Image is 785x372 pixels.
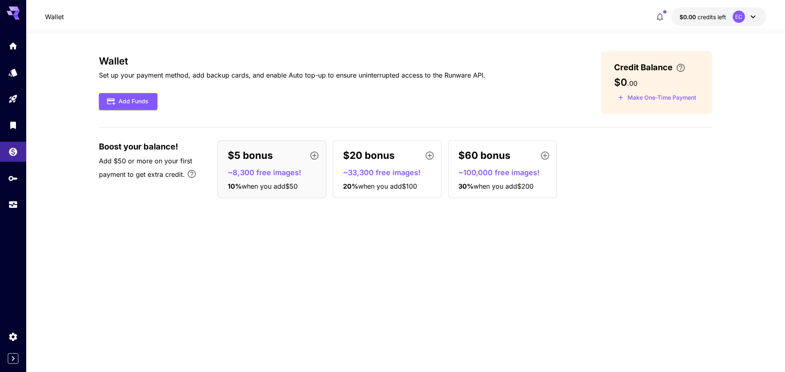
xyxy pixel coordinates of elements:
[8,353,18,364] button: Expand sidebar
[698,13,726,20] span: credits left
[228,148,273,163] p: $5 bonus
[99,56,485,67] h3: Wallet
[458,182,473,190] span: 30 %
[8,67,18,78] div: Models
[8,94,18,104] div: Playground
[8,41,18,51] div: Home
[680,13,698,20] span: $0.00
[8,173,18,183] div: API Keys
[8,332,18,342] div: Settings
[614,76,627,88] span: $0
[99,140,178,153] span: Boost your balance!
[8,200,18,210] div: Usage
[358,182,417,190] span: when you add $100
[343,148,395,163] p: $20 bonus
[680,13,726,21] div: $0.00
[458,148,510,163] p: $60 bonus
[343,167,438,178] p: ~33,300 free images!
[733,11,745,23] div: EC
[8,147,18,157] div: Wallet
[45,12,64,22] nav: breadcrumb
[673,63,689,73] button: Enter your card details and choose an Auto top-up amount to avoid service interruptions. We'll au...
[614,61,673,74] span: Credit Balance
[184,166,200,182] button: Bonus applies only to your first payment, up to 30% on the first $1,000.
[458,167,553,178] p: ~100,000 free images!
[99,70,485,80] p: Set up your payment method, add backup cards, and enable Auto top-up to ensure uninterrupted acce...
[228,182,242,190] span: 10 %
[99,157,192,178] span: Add $50 or more on your first payment to get extra credit.
[8,120,18,130] div: Library
[242,182,298,190] span: when you add $50
[99,93,157,110] button: Add Funds
[473,182,534,190] span: when you add $200
[228,167,323,178] p: ~8,300 free images!
[45,12,64,22] a: Wallet
[343,182,358,190] span: 20 %
[627,79,637,87] span: . 00
[671,7,766,26] button: $0.00EC
[614,91,700,104] button: Make a one-time, non-recurring payment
